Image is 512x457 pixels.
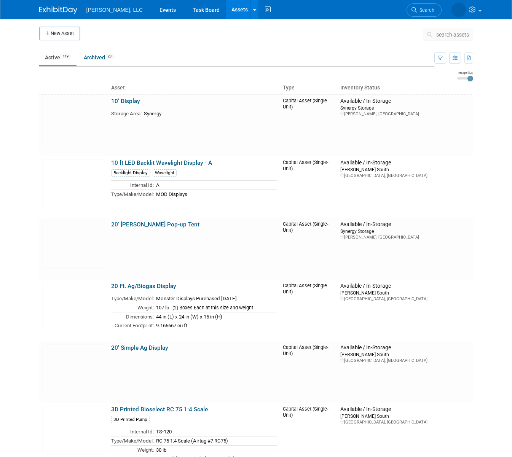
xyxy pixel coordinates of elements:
td: Type/Make/Model: [111,436,154,445]
div: [PERSON_NAME] South [340,290,470,296]
td: Capital Asset (Single-Unit) [280,341,338,403]
div: Available / In-Storage [340,221,470,228]
img: Megan James [425,4,466,13]
a: 20' Simple Ag Display [111,344,168,351]
a: 3D Printed Bioselect RC 75 1:4 Scale [111,406,208,413]
div: [GEOGRAPHIC_DATA], [GEOGRAPHIC_DATA] [340,173,470,178]
a: 20 Ft. Ag/Biogas Display [111,283,176,290]
td: Capital Asset (Single-Unit) [280,156,338,218]
div: Available / In-Storage [340,406,470,413]
th: Asset [108,81,280,94]
a: Archived23 [78,50,120,65]
a: 10 ft LED Backlit Wavelight Display - A [111,159,212,166]
td: Weight: [111,303,154,312]
div: [PERSON_NAME], [GEOGRAPHIC_DATA] [340,111,470,117]
span: 23 [105,54,114,59]
span: 119 [61,54,71,59]
td: Type/Make/Model: [111,189,154,198]
span: (2) Boxes Each at this size and weight [172,305,253,311]
td: A [154,181,277,190]
div: Synergy Storage [340,105,470,111]
button: New Asset [39,27,80,40]
div: [GEOGRAPHIC_DATA], [GEOGRAPHIC_DATA] [340,358,470,363]
div: Backlight Display [111,169,150,177]
div: [PERSON_NAME] South [340,351,470,358]
a: 20' [PERSON_NAME] Pop-up Tent [111,221,199,228]
td: Internal Id: [111,427,154,436]
span: Search [390,7,408,13]
img: ExhibitDay [39,6,77,14]
td: 9.166667 cu ft [154,321,277,330]
a: 10' Display [111,98,140,105]
div: [PERSON_NAME] South [340,166,470,173]
td: Internal Id: [111,181,154,190]
td: Capital Asset (Single-Unit) [280,94,338,156]
td: Monster Displays Purchased [DATE] [154,294,277,303]
span: search assets [436,32,469,38]
div: [PERSON_NAME] South [340,413,470,419]
td: Type/Make/Model: [111,294,154,303]
td: Dimensions: [111,312,154,321]
button: search assets [423,29,473,41]
span: 30 lb [156,447,166,453]
span: 44 in (L) x 24 in (W) x 15 in (H) [156,314,222,320]
td: Synergy [142,109,277,118]
div: Available / In-Storage [340,159,470,166]
a: Active119 [39,50,77,65]
div: Wavelight [153,169,177,177]
div: [PERSON_NAME], [GEOGRAPHIC_DATA] [340,234,470,240]
td: RC 75 1:4 Scale (Airtag #7 RC75) [154,436,277,445]
a: Search [380,3,415,17]
td: Capital Asset (Single-Unit) [280,280,338,341]
td: MOD Displays [154,189,277,198]
td: Capital Asset (Single-Unit) [280,218,338,280]
span: Storage Area: [111,111,142,116]
td: TS-120 [154,427,277,436]
div: Image Size [457,70,473,75]
span: [PERSON_NAME], LLC [86,7,143,13]
div: Available / In-Storage [340,344,470,351]
td: Weight: [111,445,154,454]
div: Available / In-Storage [340,283,470,290]
div: Available / In-Storage [340,98,470,105]
div: 3D Printed Pump [111,416,150,423]
td: Current Footprint: [111,321,154,330]
div: Synergy Storage [340,228,470,234]
div: [GEOGRAPHIC_DATA], [GEOGRAPHIC_DATA] [340,296,470,302]
span: 107 lb [156,305,169,311]
th: Type [280,81,338,94]
div: [GEOGRAPHIC_DATA], [GEOGRAPHIC_DATA] [340,419,470,425]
